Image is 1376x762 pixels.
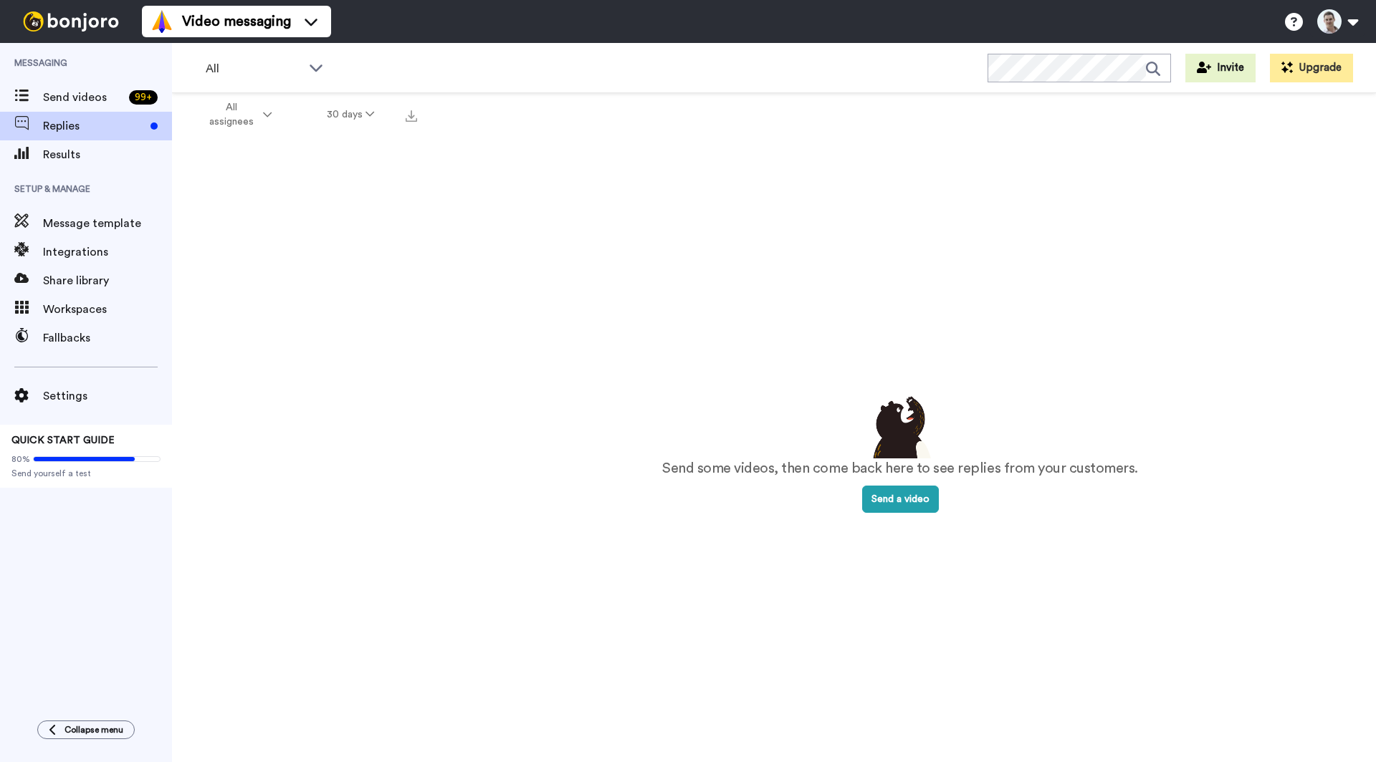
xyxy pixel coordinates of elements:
span: Collapse menu [64,724,123,736]
span: Integrations [43,243,172,261]
button: Collapse menu [37,720,135,739]
span: Share library [43,272,172,289]
button: 30 days [300,102,402,127]
span: Settings [43,387,172,405]
span: Workspaces [43,301,172,318]
span: Send yourself a test [11,468,161,479]
div: 99 + [129,90,158,105]
span: 80% [11,453,30,465]
span: QUICK START GUIDE [11,435,115,445]
button: Invite [1185,54,1256,82]
a: Send a video [862,494,939,504]
span: Video messaging [182,11,291,32]
img: bj-logo-header-white.svg [17,11,125,32]
span: All [206,60,302,77]
span: Replies [43,117,145,135]
span: All assignees [202,100,260,129]
span: Results [43,146,172,163]
span: Message template [43,215,172,232]
span: Send videos [43,89,123,106]
button: Export all results that match these filters now. [401,104,421,125]
img: vm-color.svg [150,10,173,33]
img: export.svg [406,110,417,122]
p: Send some videos, then come back here to see replies from your customers. [662,458,1138,479]
button: All assignees [175,95,300,135]
span: Fallbacks [43,329,172,347]
button: Upgrade [1270,54,1353,82]
button: Send a video [862,486,939,513]
img: results-emptystates.png [864,392,936,458]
